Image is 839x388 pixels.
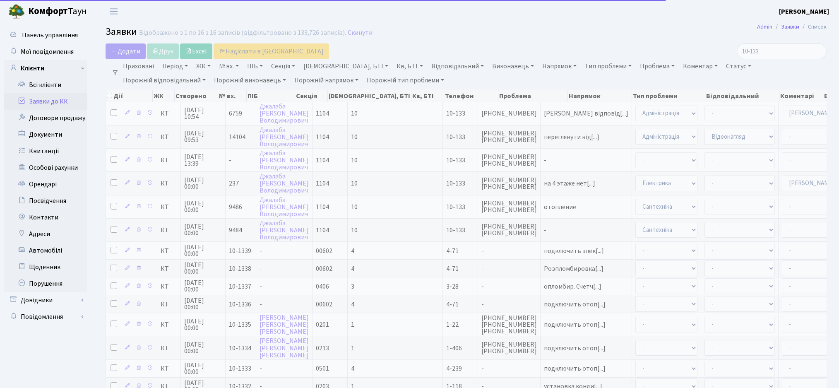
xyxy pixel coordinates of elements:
th: Тип проблеми [632,90,705,102]
li: Список [799,22,827,31]
span: [PHONE_NUMBER] [PHONE_NUMBER] [481,341,537,354]
th: Коментарі [779,90,823,102]
th: № вх. [218,90,247,102]
span: 10-1333 [229,364,251,373]
span: 10-133 [446,179,465,188]
input: Пошук... [737,43,827,59]
span: 10 [351,156,358,165]
a: № вх. [216,59,242,73]
span: 10-133 [446,133,465,142]
a: Джалаба[PERSON_NAME]Володимирович [260,172,309,195]
a: Admin [757,22,772,31]
a: Щоденник [4,259,87,275]
span: подключить отоп[...] [544,364,606,373]
span: [DATE] 00:00 [184,177,222,190]
a: [PERSON_NAME][PERSON_NAME][PERSON_NAME] [260,313,309,336]
span: КТ [161,345,177,352]
span: - [481,365,537,372]
span: 4-71 [446,264,459,273]
span: [DATE] 13:39 [184,154,222,167]
span: 9484 [229,226,242,235]
span: [PHONE_NUMBER] [PHONE_NUMBER] [481,154,537,167]
span: 10-133 [446,109,465,118]
a: Адреси [4,226,87,242]
span: 1104 [316,179,329,188]
a: Повідомлення [4,308,87,325]
span: [DATE] 00:00 [184,223,222,236]
a: Тип проблеми [582,59,635,73]
span: 10-1336 [229,300,251,309]
th: ПІБ [247,90,295,102]
span: - [544,227,628,234]
span: 1104 [316,133,329,142]
span: 1 [351,344,354,353]
span: - [544,157,628,164]
span: - [229,156,231,165]
span: 1 [351,320,354,329]
span: - [481,301,537,308]
span: - [260,246,262,255]
span: подключить отоп[...] [544,300,606,309]
span: - [260,282,262,291]
span: 10-133 [446,156,465,165]
a: [PERSON_NAME] [779,7,829,17]
span: 14104 [229,133,245,142]
span: КТ [161,134,177,140]
span: - [260,264,262,273]
span: подключить отоп[...] [544,344,606,353]
span: КТ [161,180,177,187]
img: logo.png [8,3,25,20]
a: Скинути [348,29,373,37]
span: КТ [161,365,177,372]
span: - [481,265,537,272]
a: Відповідальний [428,59,487,73]
th: Секція [295,90,328,102]
span: 10-133 [446,202,465,212]
span: КТ [161,321,177,328]
a: Виконавець [489,59,537,73]
span: [PHONE_NUMBER] [PHONE_NUMBER] [481,223,537,236]
th: Проблема [498,90,568,102]
span: 4 [351,364,354,373]
span: - [260,364,262,373]
span: 6759 [229,109,242,118]
b: [PERSON_NAME] [779,7,829,16]
span: Панель управління [22,31,78,40]
th: ЖК [153,90,175,102]
th: Телефон [444,90,498,102]
span: 00602 [316,300,332,309]
span: [DATE] 00:00 [184,280,222,293]
span: 1104 [316,156,329,165]
a: Автомобілі [4,242,87,259]
nav: breadcrumb [745,18,839,36]
span: 10 [351,202,358,212]
span: 1104 [316,109,329,118]
a: Приховані [120,59,157,73]
span: КТ [161,301,177,308]
span: 10-1339 [229,246,251,255]
a: Порожній тип проблеми [363,73,447,87]
span: 4 [351,264,354,273]
a: Секція [268,59,298,73]
span: 1104 [316,202,329,212]
span: 4-71 [446,246,459,255]
span: КТ [161,265,177,272]
span: КТ [161,157,177,164]
span: [DATE] 00:00 [184,200,222,213]
span: 4 [351,300,354,309]
span: 10-133 [446,226,465,235]
span: [DATE] 00:00 [184,262,222,275]
a: ПІБ [244,59,266,73]
a: Порожній виконавець [211,73,289,87]
a: Довідники [4,292,87,308]
span: Додати [111,47,140,56]
th: Відповідальний [705,90,779,102]
span: КТ [161,283,177,290]
th: Напрямок [568,90,632,102]
a: Квитанції [4,143,87,159]
span: [PHONE_NUMBER] [PHONE_NUMBER] [481,177,537,190]
span: 9486 [229,202,242,212]
a: Мої повідомлення [4,43,87,60]
a: Джалаба[PERSON_NAME]Володимирович [260,125,309,149]
span: 0201 [316,320,329,329]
